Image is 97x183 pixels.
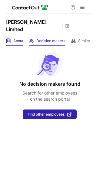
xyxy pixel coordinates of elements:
img: ContactOut v5.3.10 [12,4,48,11]
h1: [PERSON_NAME] Limited [6,18,61,33]
img: No leads found [37,52,63,77]
span: Similar [78,38,90,43]
span: Find other employees [28,112,65,117]
span: Decision makers [36,38,65,43]
span: About [13,38,23,43]
p: Search for other employees on the search portal [22,90,77,102]
header: No decision makers found [19,80,80,88]
button: Find other employees [23,109,77,119]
